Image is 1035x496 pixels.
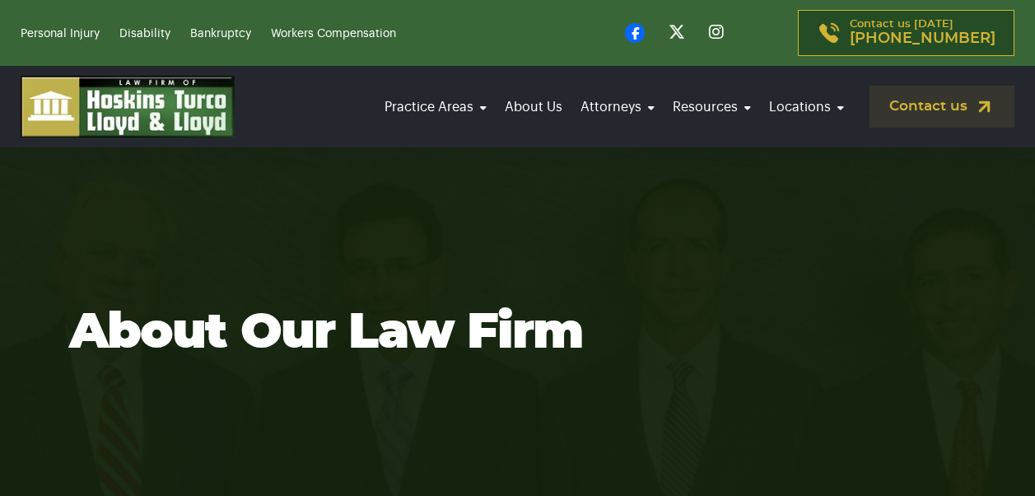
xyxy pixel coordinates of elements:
[869,86,1014,128] a: Contact us
[764,84,849,130] a: Locations
[850,30,995,47] span: [PHONE_NUMBER]
[271,28,396,40] a: Workers Compensation
[190,28,251,40] a: Bankruptcy
[576,84,660,130] a: Attorneys
[850,19,995,47] p: Contact us [DATE]
[798,10,1014,56] a: Contact us [DATE][PHONE_NUMBER]
[500,84,567,130] a: About Us
[380,84,492,130] a: Practice Areas
[21,76,235,138] img: logo
[69,304,967,362] h1: About our law firm
[21,28,100,40] a: Personal Injury
[119,28,170,40] a: Disability
[668,84,756,130] a: Resources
